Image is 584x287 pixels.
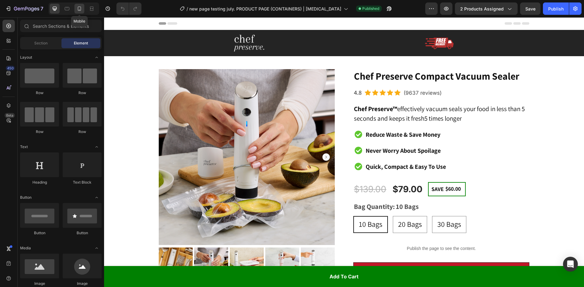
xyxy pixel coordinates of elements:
[40,5,43,12] p: 7
[2,2,46,15] button: 7
[563,257,578,272] div: Open Intercom Messenger
[300,73,338,79] span: (9637 reviews)
[20,129,59,135] div: Row
[20,281,59,286] div: Image
[543,2,569,15] button: Publish
[63,129,102,135] div: Row
[92,193,102,202] span: Toggle open
[333,202,357,212] span: 30 Bags
[548,6,564,12] div: Publish
[288,165,319,179] div: $79.00
[460,6,504,12] span: 2 products assigned
[250,71,258,79] span: 4.8
[20,230,59,236] div: Button
[362,6,379,11] span: Published
[6,66,15,71] div: 450
[63,281,102,286] div: Image
[20,90,59,96] div: Row
[455,2,518,15] button: 2 products assigned
[250,87,421,106] span: effectively vacuum seals your food in less than 5 seconds and keeps it fresh
[20,144,28,150] span: Text
[63,230,102,236] div: Button
[262,145,342,154] p: Quick, Compact & Easy To Use
[63,90,102,96] div: Row
[249,166,283,178] div: $139.00
[250,87,293,96] strong: Chef Preserve™
[255,202,278,212] span: 10 Bags
[92,142,102,152] span: Toggle open
[341,167,357,176] div: $60.00
[20,195,32,200] span: Button
[326,167,341,176] div: SAVE
[249,228,425,235] p: Publish the page to see the content.
[525,6,536,11] span: Save
[5,113,15,118] div: Beta
[262,129,342,138] p: Never Worry About Spoilage
[20,180,59,185] div: Heading
[249,183,315,196] legend: Bag Quantity: 10 Bags
[34,40,48,46] span: Section
[20,55,32,60] span: Layout
[74,40,88,46] span: Element
[104,17,584,287] iframe: Design area
[20,20,102,32] input: Search Sections & Elements
[320,97,358,105] span: 5 times longer
[225,256,254,263] div: Add To Cart
[218,136,226,143] button: Carousel Next Arrow
[187,6,188,12] span: /
[262,113,342,122] p: Reduce Waste & Save Money
[20,245,31,251] span: Media
[92,52,102,62] span: Toggle open
[249,245,425,265] button: Add to cart
[249,52,425,66] h2: Chef Preserve Compact Vacuum Sealer
[520,2,540,15] button: Save
[92,243,102,253] span: Toggle open
[116,2,141,15] div: Undo/Redo
[189,6,341,12] span: new page testing july. PRODUCT PAGE (CONTAINERS) | [MEDICAL_DATA]
[63,180,102,185] div: Text Block
[294,202,318,212] span: 20 Bags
